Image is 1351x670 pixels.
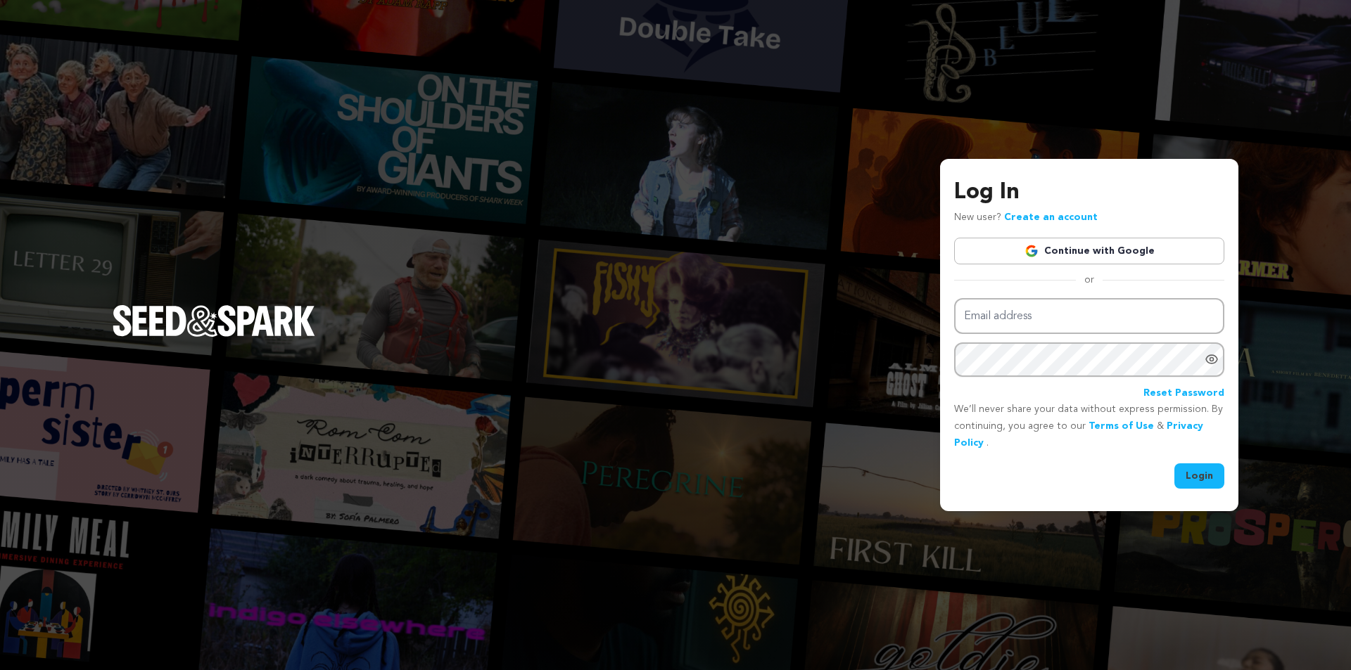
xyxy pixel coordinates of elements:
[1143,385,1224,402] a: Reset Password
[113,305,315,364] a: Seed&Spark Homepage
[954,401,1224,451] p: We’ll never share your data without express permission. By continuing, you agree to our & .
[1205,352,1219,366] a: Show password as plain text. Warning: this will display your password on the screen.
[1089,421,1154,431] a: Terms of Use
[1076,273,1103,287] span: or
[1174,463,1224,489] button: Login
[1004,212,1098,222] a: Create an account
[1025,244,1039,258] img: Google logo
[954,298,1224,334] input: Email address
[954,176,1224,210] h3: Log In
[954,421,1203,448] a: Privacy Policy
[954,238,1224,264] a: Continue with Google
[113,305,315,336] img: Seed&Spark Logo
[954,210,1098,226] p: New user?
